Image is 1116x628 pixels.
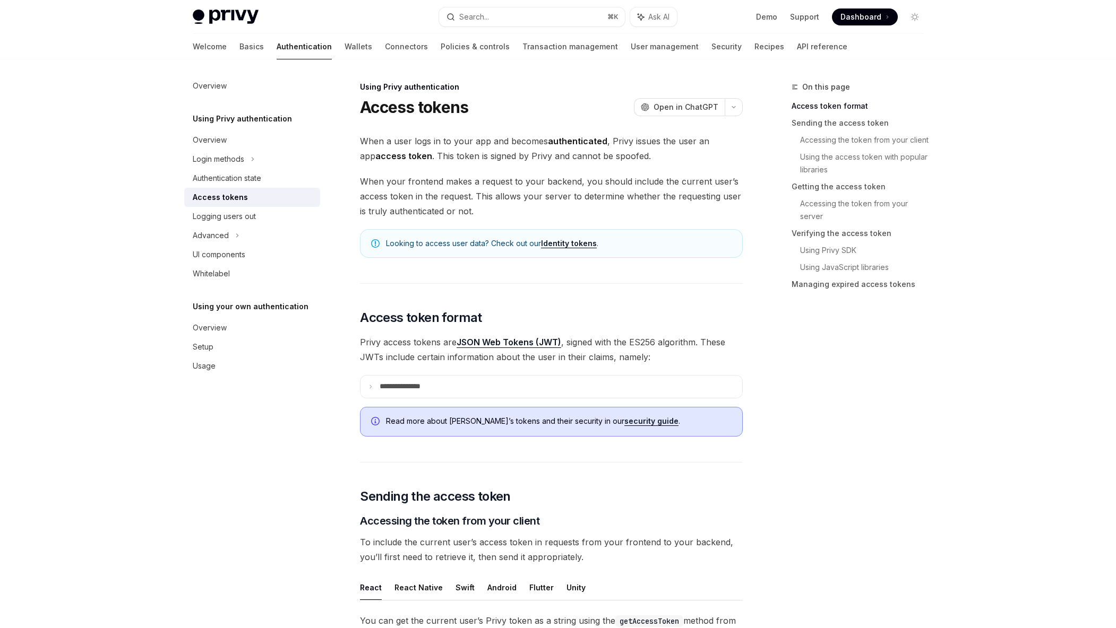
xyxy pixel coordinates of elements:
[193,210,256,223] div: Logging users out
[800,132,932,149] a: Accessing the token from your client
[634,98,725,116] button: Open in ChatGPT
[487,575,517,600] button: Android
[800,149,932,178] a: Using the access token with popular libraries
[184,76,320,95] a: Overview
[800,242,932,259] a: Using Privy SDK
[360,535,743,564] span: To include the current user’s access token in requests from your frontend to your backend, you’ll...
[184,337,320,356] a: Setup
[832,8,898,25] a: Dashboard
[711,34,742,59] a: Security
[360,309,482,326] span: Access token format
[239,34,264,59] a: Basics
[360,82,743,92] div: Using Privy authentication
[840,12,881,22] span: Dashboard
[386,416,732,426] span: Read more about [PERSON_NAME]’s tokens and their security in our .
[529,575,554,600] button: Flutter
[394,575,443,600] button: React Native
[459,11,489,23] div: Search...
[193,153,244,165] div: Login methods
[792,225,932,242] a: Verifying the access token
[184,130,320,150] a: Overview
[345,34,372,59] a: Wallets
[441,34,510,59] a: Policies & controls
[360,174,743,219] span: When your frontend makes a request to your backend, you should include the current user’s access ...
[522,34,618,59] a: Transaction management
[607,13,619,21] span: ⌘ K
[457,337,561,348] a: JSON Web Tokens (JWT)
[360,575,382,600] button: React
[792,178,932,195] a: Getting the access token
[371,239,380,248] svg: Note
[184,169,320,188] a: Authentication state
[193,134,227,146] div: Overview
[360,134,743,163] span: When a user logs in to your app and becomes , Privy issues the user an app . This token is signed...
[439,7,625,27] button: Search...⌘K
[193,10,259,24] img: light logo
[184,245,320,264] a: UI components
[790,12,819,22] a: Support
[193,267,230,280] div: Whitelabel
[371,417,382,428] svg: Info
[800,259,932,276] a: Using JavaScript libraries
[802,81,850,93] span: On this page
[193,191,248,204] div: Access tokens
[360,488,511,505] span: Sending the access token
[193,112,292,125] h5: Using Privy authentication
[193,229,229,242] div: Advanced
[184,188,320,207] a: Access tokens
[654,102,718,112] span: Open in ChatGPT
[184,318,320,337] a: Overview
[756,12,777,22] a: Demo
[193,300,308,313] h5: Using your own authentication
[797,34,847,59] a: API reference
[375,151,432,161] strong: access token
[360,513,539,528] span: Accessing the token from your client
[548,136,607,146] strong: authenticated
[193,360,216,372] div: Usage
[193,80,227,92] div: Overview
[193,34,227,59] a: Welcome
[792,98,932,115] a: Access token format
[624,416,679,426] a: security guide
[792,276,932,293] a: Managing expired access tokens
[906,8,923,25] button: Toggle dark mode
[456,575,475,600] button: Swift
[385,34,428,59] a: Connectors
[792,115,932,132] a: Sending the access token
[193,341,213,353] div: Setup
[630,7,677,27] button: Ask AI
[648,12,669,22] span: Ask AI
[360,98,468,117] h1: Access tokens
[277,34,332,59] a: Authentication
[800,195,932,225] a: Accessing the token from your server
[615,615,683,627] code: getAccessToken
[193,321,227,334] div: Overview
[386,238,732,249] span: Looking to access user data? Check out our .
[754,34,784,59] a: Recipes
[193,248,245,261] div: UI components
[184,356,320,376] a: Usage
[184,207,320,226] a: Logging users out
[631,34,699,59] a: User management
[566,575,586,600] button: Unity
[184,264,320,283] a: Whitelabel
[193,172,261,185] div: Authentication state
[541,239,597,248] a: Identity tokens
[360,335,743,364] span: Privy access tokens are , signed with the ES256 algorithm. These JWTs include certain information...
